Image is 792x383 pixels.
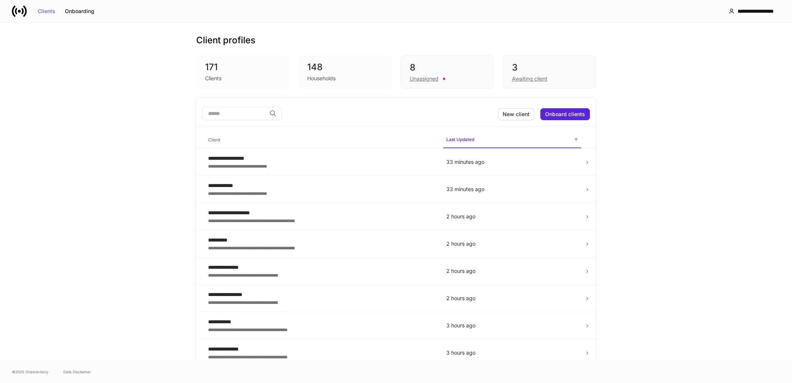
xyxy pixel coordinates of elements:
[63,369,91,375] a: Data Disclaimer
[446,240,578,247] p: 2 hours ago
[446,349,578,356] p: 3 hours ago
[400,55,494,89] div: 8Unassigned
[503,55,596,89] div: 3Awaiting client
[446,322,578,329] p: 3 hours ago
[446,267,578,275] p: 2 hours ago
[12,369,48,375] span: © 2025 OneAdvisory
[196,34,255,46] h3: Client profiles
[446,186,578,193] p: 33 minutes ago
[498,108,534,120] button: New client
[307,75,336,82] div: Households
[446,295,578,302] p: 2 hours ago
[205,75,221,82] div: Clients
[545,112,585,117] div: Onboard clients
[446,136,474,143] h6: Last Updated
[307,61,383,73] div: 148
[410,62,484,74] div: 8
[65,9,94,14] div: Onboarding
[410,75,439,82] div: Unassigned
[205,133,437,148] span: Client
[208,136,220,143] h6: Client
[60,5,99,17] button: Onboarding
[446,158,578,166] p: 33 minutes ago
[443,132,581,148] span: Last Updated
[38,9,55,14] div: Clients
[205,61,280,73] div: 171
[33,5,60,17] button: Clients
[512,75,547,82] div: Awaiting client
[446,213,578,220] p: 2 hours ago
[503,112,529,117] div: New client
[540,108,590,120] button: Onboard clients
[512,62,587,74] div: 3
